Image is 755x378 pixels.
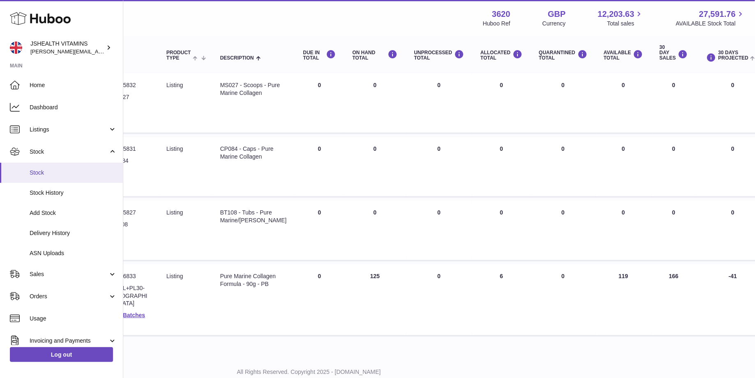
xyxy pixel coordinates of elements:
dd: CP084 [111,157,150,173]
td: 0 [651,137,696,196]
span: ASN Uploads [30,249,117,257]
td: 6 [472,264,531,336]
span: Stock [30,169,117,177]
span: Add Stock [30,209,117,217]
span: Delivery History [30,229,117,237]
td: 0 [295,137,344,196]
strong: GBP [548,9,566,20]
td: 0 [596,201,651,260]
div: Huboo Ref [483,20,510,28]
strong: 3620 [492,9,510,20]
div: MS027 - Scoops - Pure Marine Collagen [220,81,287,97]
a: 27,591.76 AVAILABLE Stock Total [676,9,745,28]
span: listing [166,209,183,216]
span: listing [166,145,183,152]
span: listing [166,273,183,279]
span: [PERSON_NAME][EMAIL_ADDRESS][DOMAIN_NAME] [30,48,165,55]
a: Log out [10,347,113,362]
div: DUE IN TOTAL [303,50,336,61]
dd: BT108 [111,221,150,236]
span: Dashboard [30,104,117,111]
span: Stock [30,148,108,156]
span: Description [220,55,254,61]
td: 0 [651,201,696,260]
td: 0 [472,73,531,133]
dd: P-975832 [111,81,150,89]
div: CP084 - Caps - Pure Marine Collagen [220,145,287,161]
span: Orders [30,293,108,300]
span: Total sales [607,20,644,28]
div: QUARANTINED Total [539,50,587,61]
a: See Batches [111,312,145,318]
dd: COLL+PL30-[GEOGRAPHIC_DATA] [111,284,150,308]
td: 0 [344,73,406,133]
div: 30 DAY SALES [660,45,688,61]
div: Currency [543,20,566,28]
td: 0 [295,201,344,260]
div: JSHEALTH VITAMINS [30,40,104,55]
span: 0 [561,145,565,152]
td: 0 [406,73,473,133]
span: 27,591.76 [699,9,736,20]
span: 0 [561,82,565,88]
dd: P-975827 [111,209,150,217]
span: Invoicing and Payments [30,337,108,345]
span: 0 [561,273,565,279]
div: UNPROCESSED Total [414,50,464,61]
td: 125 [344,264,406,336]
td: 0 [596,73,651,133]
td: 0 [344,137,406,196]
td: 0 [472,201,531,260]
td: 0 [406,137,473,196]
td: 0 [406,264,473,336]
td: 119 [596,264,651,336]
td: 0 [295,73,344,133]
td: 0 [472,137,531,196]
div: BT108 - Tubs - Pure Marine/[PERSON_NAME] [220,209,287,224]
span: Product Type [166,50,191,61]
span: listing [166,82,183,88]
span: Home [30,81,117,89]
dd: MS027 [111,93,150,109]
span: 12,203.63 [598,9,634,20]
span: Usage [30,315,117,323]
dd: P-346833 [111,272,150,280]
td: 0 [596,137,651,196]
img: francesca@jshealthvitamins.com [10,41,22,54]
span: 0 [561,209,565,216]
span: Stock History [30,189,117,197]
span: Sales [30,270,108,278]
span: 30 DAYS PROJECTED [718,50,748,61]
td: 0 [295,264,344,336]
td: 0 [406,201,473,260]
span: Listings [30,126,108,134]
td: 0 [344,201,406,260]
a: 12,203.63 Total sales [598,9,644,28]
dd: P-975831 [111,145,150,153]
span: AVAILABLE Stock Total [676,20,745,28]
div: Pure Marine Collagen Formula - 90g - PB [220,272,287,288]
div: AVAILABLE Total [604,50,643,61]
div: ALLOCATED Total [480,50,522,61]
td: 0 [651,73,696,133]
div: ON HAND Total [353,50,398,61]
td: 166 [651,264,696,336]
